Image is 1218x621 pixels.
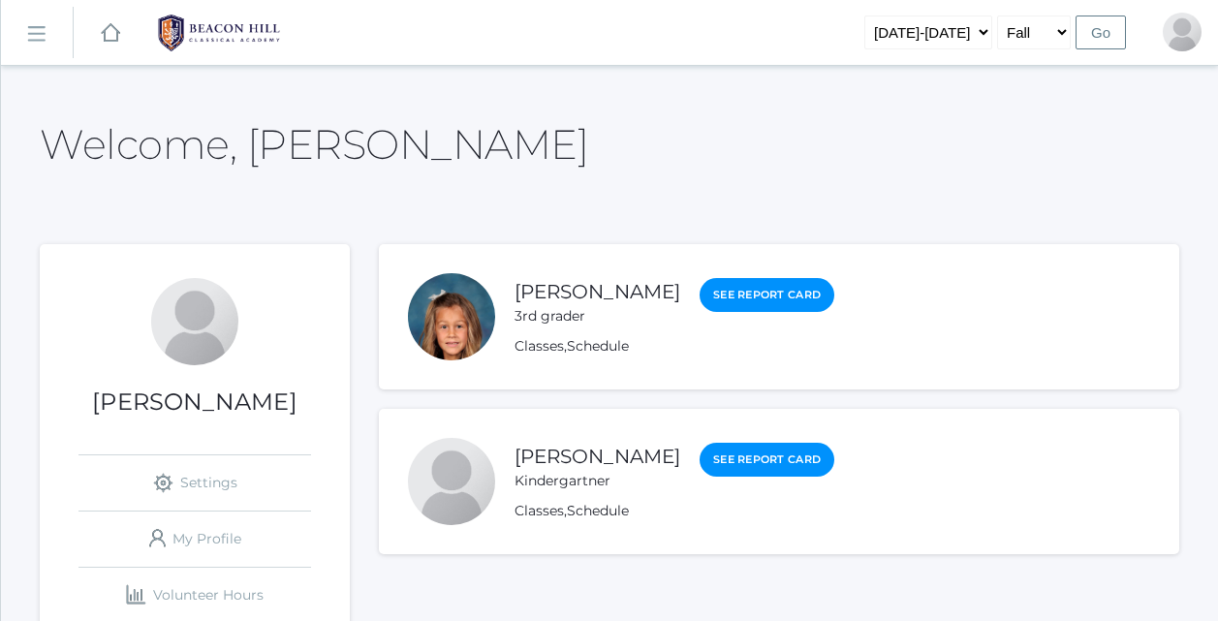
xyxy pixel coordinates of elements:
[1163,13,1202,51] div: Ashley Scrudato
[567,337,629,355] a: Schedule
[567,502,629,519] a: Schedule
[515,471,680,491] div: Kindergartner
[40,389,350,415] h1: [PERSON_NAME]
[515,502,564,519] a: Classes
[151,278,238,365] div: Ashley Scrudato
[1076,16,1126,49] input: Go
[515,445,680,468] a: [PERSON_NAME]
[78,455,311,511] a: Settings
[700,443,834,477] a: See Report Card
[515,337,564,355] a: Classes
[515,336,834,357] div: ,
[40,122,588,167] h2: Welcome, [PERSON_NAME]
[515,306,680,326] div: 3rd grader
[78,512,311,567] a: My Profile
[515,280,680,303] a: [PERSON_NAME]
[408,273,495,360] div: Isabella Scrudato
[408,438,495,525] div: Vincent Scrudato
[515,501,834,521] div: ,
[146,9,292,57] img: 1_BHCALogos-05.png
[700,278,834,312] a: See Report Card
